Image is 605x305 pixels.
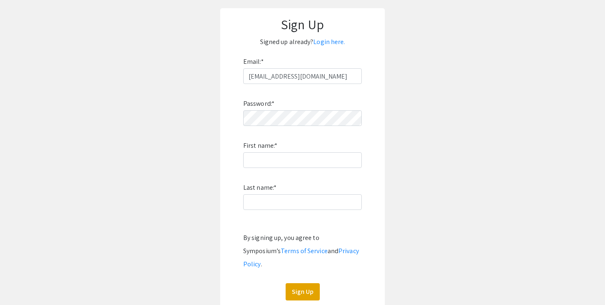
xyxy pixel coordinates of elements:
[243,181,277,194] label: Last name:
[286,283,320,300] button: Sign Up
[243,139,277,152] label: First name:
[281,247,328,255] a: Terms of Service
[6,268,35,299] iframe: Chat
[313,37,345,46] a: Login here.
[243,55,264,68] label: Email:
[228,35,377,49] p: Signed up already?
[243,231,362,271] div: By signing up, you agree to Symposium’s and .
[228,16,377,32] h1: Sign Up
[243,247,359,268] a: Privacy Policy
[243,97,275,110] label: Password:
